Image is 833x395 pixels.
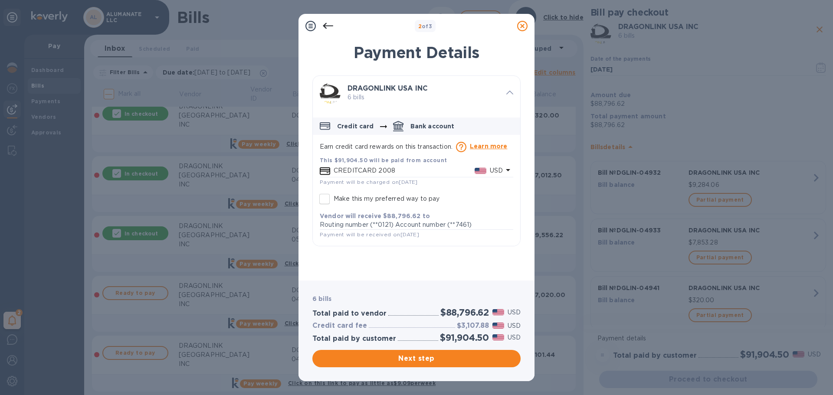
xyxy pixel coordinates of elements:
[320,142,513,152] p: Earn credit card rewards on this transaction.
[337,122,374,131] p: Credit card
[320,212,430,219] b: Vendor will receive $88,796.62 to
[334,194,439,203] p: Make this my preferred way to pay
[312,310,387,318] h3: Total paid to vendor
[492,309,504,315] img: USD
[312,295,331,302] b: 6 bills
[418,23,433,29] b: of 3
[334,166,475,175] p: CREDITCARD 2008
[312,350,521,367] button: Next step
[508,333,521,342] p: USD
[320,220,513,229] p: Routing number (**0121) Account number (**7461)
[319,353,514,364] span: Next step
[320,231,419,238] span: Payment will be received on [DATE]
[508,308,521,317] p: USD
[348,93,499,102] p: 6 bills
[492,334,504,340] img: USD
[457,322,489,330] h3: $3,107.88
[492,323,504,329] img: USD
[490,166,503,175] p: USD
[320,157,447,163] b: This $91,904.50 will be paid from account
[470,142,508,150] p: Learn more
[312,335,396,343] h3: Total paid by customer
[410,122,455,131] p: Bank account
[313,76,520,111] div: DRAGONLINK USA INC 6 bills
[475,168,486,174] img: USD
[320,179,418,185] span: Payment will be charged on [DATE]
[440,307,489,318] h2: $88,796.62
[508,321,521,330] p: USD
[348,84,428,92] b: DRAGONLINK USA INC
[440,332,489,343] h2: $91,904.50
[312,322,367,330] h3: Credit card fee
[313,114,520,246] div: default-method
[418,23,422,29] span: 2
[312,43,521,62] h1: Payment Details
